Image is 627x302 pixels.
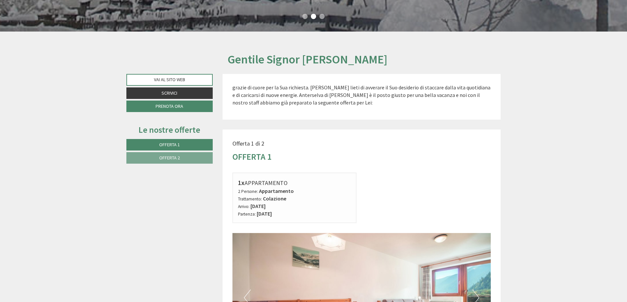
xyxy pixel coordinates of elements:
b: 1x [238,178,245,187]
b: [DATE] [257,210,272,217]
b: Appartamento [259,188,294,194]
small: Partenza: [238,211,256,217]
small: Arrivo: [238,204,249,209]
a: Scrivici [126,87,213,99]
b: Colazione [263,195,286,202]
div: Le nostre offerte [126,124,213,136]
div: APPARTAMENTO [238,178,351,188]
h1: Gentile Signor [PERSON_NAME] [227,53,387,66]
span: Offerta 1 [159,142,180,148]
a: Vai al sito web [126,74,213,86]
p: grazie di cuore per la Sua richiesta. [PERSON_NAME] lieti di avverare il Suo desiderio di staccar... [232,84,491,106]
span: Offerta 1 di 2 [232,140,264,147]
b: [DATE] [250,203,266,209]
span: Offerta 2 [159,155,180,161]
a: Prenota ora [126,101,213,112]
div: Offerta 1 [232,151,271,163]
small: 2 Persone: [238,189,258,194]
small: Trattamento: [238,196,262,202]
